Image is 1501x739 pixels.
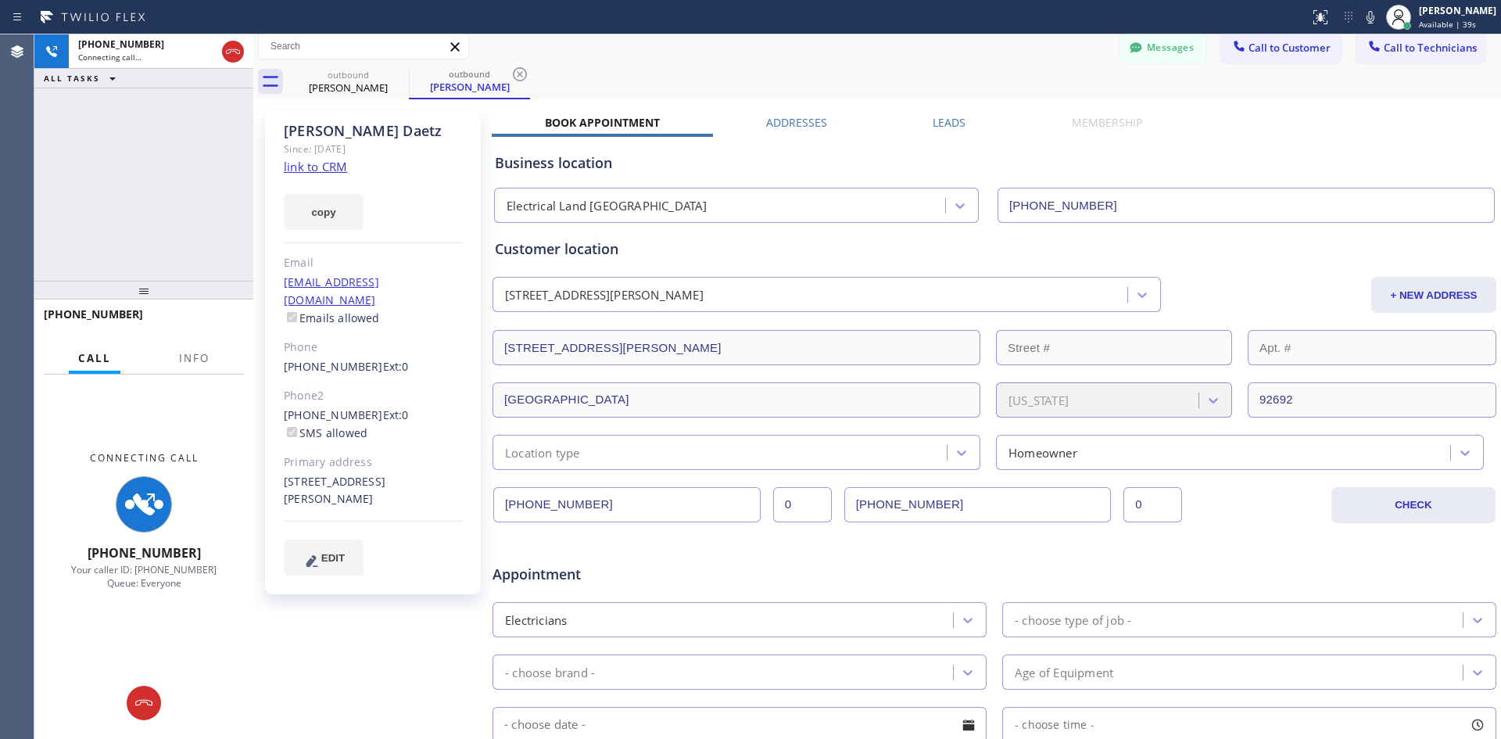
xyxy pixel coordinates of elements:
[1248,382,1496,418] input: ZIP
[284,310,380,325] label: Emails allowed
[284,454,463,472] div: Primary address
[284,540,364,576] button: EDIT
[1015,717,1094,732] span: - choose time -
[78,351,111,365] span: Call
[996,330,1232,365] input: Street #
[78,38,164,51] span: [PHONE_NUMBER]
[284,254,463,272] div: Email
[773,487,832,522] input: Ext.
[127,686,161,720] button: Hang up
[933,115,965,130] label: Leads
[493,382,980,418] input: City
[1371,277,1496,313] button: + NEW ADDRESS
[284,194,364,230] button: copy
[1119,33,1205,63] button: Messages
[287,427,297,437] input: SMS allowed
[493,330,980,365] input: Address
[766,115,827,130] label: Addresses
[259,34,468,59] input: Search
[1015,663,1113,681] div: Age of Equipment
[69,343,120,374] button: Call
[493,487,761,522] input: Phone Number
[1384,41,1477,55] span: Call to Technicians
[222,41,244,63] button: Hang up
[287,312,297,322] input: Emails allowed
[284,387,463,405] div: Phone2
[44,307,143,321] span: [PHONE_NUMBER]
[1248,41,1331,55] span: Call to Customer
[998,188,1495,223] input: Phone Number
[1356,33,1485,63] button: Call to Technicians
[1221,33,1341,63] button: Call to Customer
[545,115,660,130] label: Book Appointment
[410,64,528,98] div: Carmen Daetz
[1359,6,1381,28] button: Mute
[505,443,580,461] div: Location type
[90,451,199,465] span: Connecting Call
[284,473,463,509] div: [STREET_ADDRESS][PERSON_NAME]
[410,80,528,94] div: [PERSON_NAME]
[495,152,1494,174] div: Business location
[284,159,347,174] a: link to CRM
[284,407,383,422] a: [PHONE_NUMBER]
[284,122,463,140] div: [PERSON_NAME] Daetz
[289,81,407,95] div: [PERSON_NAME]
[179,351,210,365] span: Info
[321,552,345,564] span: EDIT
[493,564,825,585] span: Appointment
[78,52,142,63] span: Connecting call…
[505,286,704,304] div: [STREET_ADDRESS][PERSON_NAME]
[88,544,201,561] span: [PHONE_NUMBER]
[284,274,379,307] a: [EMAIL_ADDRESS][DOMAIN_NAME]
[289,64,407,99] div: Carmen Daetz
[410,68,528,80] div: outbound
[34,69,131,88] button: ALL TASKS
[1331,487,1496,523] button: CHECK
[170,343,219,374] button: Info
[1015,611,1131,629] div: - choose type of job -
[507,197,708,215] div: Electrical Land [GEOGRAPHIC_DATA]
[1072,115,1142,130] label: Membership
[383,407,409,422] span: Ext: 0
[289,69,407,81] div: outbound
[44,73,100,84] span: ALL TASKS
[1008,443,1077,461] div: Homeowner
[284,359,383,374] a: [PHONE_NUMBER]
[505,611,567,629] div: Electricians
[284,339,463,357] div: Phone
[383,359,409,374] span: Ext: 0
[284,140,463,158] div: Since: [DATE]
[71,563,217,590] span: Your caller ID: [PHONE_NUMBER] Queue: Everyone
[495,239,1494,260] div: Customer location
[1123,487,1182,522] input: Ext. 2
[1419,4,1496,17] div: [PERSON_NAME]
[1248,330,1496,365] input: Apt. #
[1419,19,1476,30] span: Available | 39s
[284,425,367,440] label: SMS allowed
[505,663,595,681] div: - choose brand -
[844,487,1112,522] input: Phone Number 2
